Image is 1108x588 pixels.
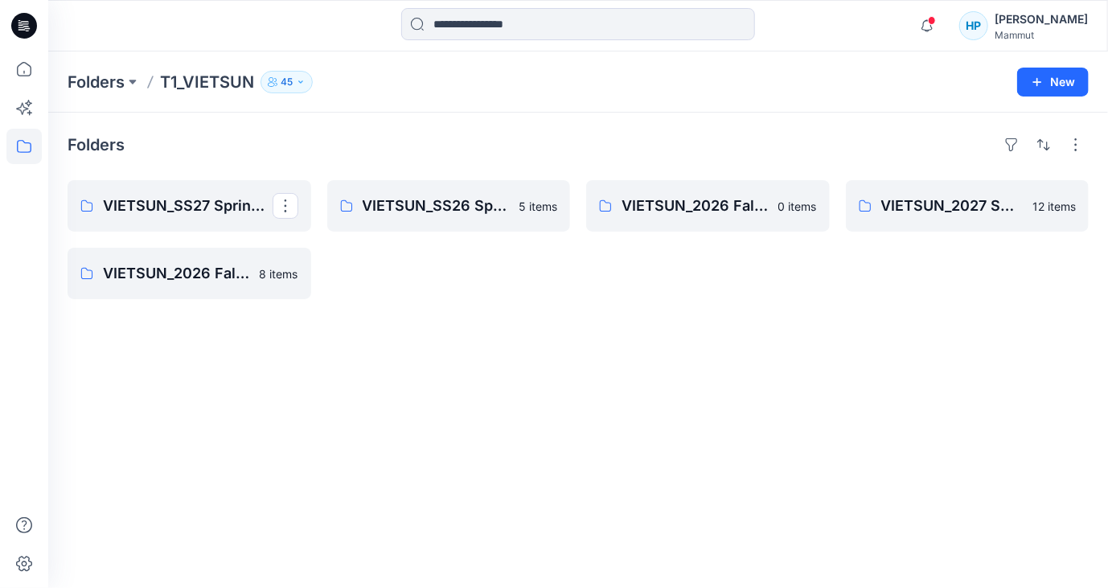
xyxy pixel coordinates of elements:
a: Folders [68,71,125,93]
button: 45 [261,71,313,93]
p: VIETSUN_2027 Spring/Summer Standard [881,195,1024,217]
button: New [1017,68,1089,97]
p: T1_VIETSUN [160,71,254,93]
a: VIETSUN_2027 Spring/Summer Standard12 items [846,180,1090,232]
a: VIETSUN_SS27 Spring/Summer [GEOGRAPHIC_DATA] [68,180,311,232]
p: VIETSUN_SS27 Spring/Summer [GEOGRAPHIC_DATA] [103,195,273,217]
a: VIETSUN_2026 Fall/Winter Standard8 items [68,248,311,299]
p: 45 [281,73,293,91]
p: 8 items [260,265,298,282]
p: VIETSUN_SS26 Spring/Summer [GEOGRAPHIC_DATA] [363,195,510,217]
p: VIETSUN_2026 Fall/Winter SMU [622,195,769,217]
p: 5 items [519,198,557,215]
p: 12 items [1032,198,1076,215]
a: VIETSUN_2026 Fall/Winter SMU0 items [586,180,830,232]
div: HP [959,11,988,40]
a: VIETSUN_SS26 Spring/Summer [GEOGRAPHIC_DATA]5 items [327,180,571,232]
p: 0 items [778,198,817,215]
p: VIETSUN_2026 Fall/Winter Standard [103,262,250,285]
h4: Folders [68,135,125,154]
div: Mammut [995,29,1088,41]
div: [PERSON_NAME] [995,10,1088,29]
